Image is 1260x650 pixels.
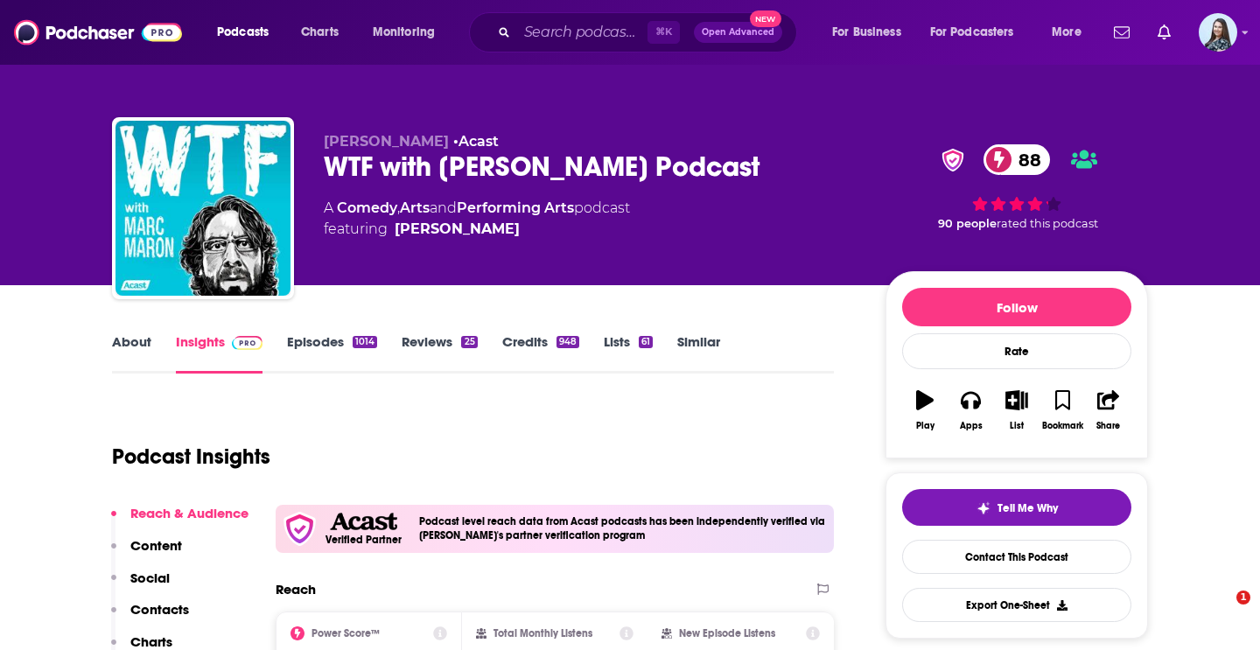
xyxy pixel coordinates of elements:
h1: Podcast Insights [112,444,270,470]
a: About [112,333,151,374]
h2: Power Score™ [311,627,380,640]
img: verified Badge [936,149,969,171]
span: More [1052,20,1081,45]
div: 61 [639,336,653,348]
p: Contacts [130,601,189,618]
a: Performing Arts [457,199,574,216]
div: Search podcasts, credits, & more... [486,12,814,52]
p: Reach & Audience [130,505,248,521]
a: Charts [290,18,349,46]
button: Open AdvancedNew [694,22,782,43]
a: Contact This Podcast [902,540,1131,574]
img: Acast [330,513,396,531]
img: verfied icon [283,512,317,546]
img: WTF with Marc Maron Podcast [115,121,290,296]
button: open menu [205,18,291,46]
span: Charts [301,20,339,45]
button: Play [902,379,948,442]
button: Reach & Audience [111,505,248,537]
a: Similar [677,333,720,374]
button: tell me why sparkleTell Me Why [902,489,1131,526]
div: Apps [960,421,983,431]
span: [PERSON_NAME] [324,133,449,150]
button: Apps [948,379,993,442]
p: Charts [130,633,172,650]
h4: Podcast level reach data from Acast podcasts has been independently verified via [PERSON_NAME]'s ... [419,515,827,542]
button: open menu [1039,18,1103,46]
div: List [1010,421,1024,431]
span: 90 people [938,217,997,230]
div: Play [916,421,934,431]
span: 1 [1236,591,1250,605]
h2: Reach [276,581,316,598]
span: and [430,199,457,216]
div: Bookmark [1042,421,1083,431]
button: Social [111,570,170,602]
div: Share [1096,421,1120,431]
span: Monitoring [373,20,435,45]
img: User Profile [1199,13,1237,52]
a: Arts [400,199,430,216]
a: Show notifications dropdown [1151,17,1178,47]
span: featuring [324,219,630,240]
a: Marc Maron [395,219,520,240]
iframe: Intercom live chat [1200,591,1242,633]
a: Credits948 [502,333,579,374]
a: Lists61 [604,333,653,374]
img: Podchaser Pro [232,336,262,350]
h2: Total Monthly Listens [493,627,592,640]
button: open menu [360,18,458,46]
span: rated this podcast [997,217,1098,230]
button: Content [111,537,182,570]
div: Rate [902,333,1131,369]
div: 1014 [353,336,377,348]
button: Export One-Sheet [902,588,1131,622]
img: tell me why sparkle [976,501,990,515]
span: For Business [832,20,901,45]
button: open menu [919,18,1039,46]
span: , [397,199,400,216]
span: Open Advanced [702,28,774,37]
div: A podcast [324,198,630,240]
div: 948 [556,336,579,348]
button: Bookmark [1039,379,1085,442]
span: Logged in as brookefortierpr [1199,13,1237,52]
a: Episodes1014 [287,333,377,374]
span: Tell Me Why [997,501,1058,515]
h2: New Episode Listens [679,627,775,640]
img: Podchaser - Follow, Share and Rate Podcasts [14,16,182,49]
span: • [453,133,499,150]
a: 88 [983,144,1050,175]
p: Content [130,537,182,554]
button: Contacts [111,601,189,633]
input: Search podcasts, credits, & more... [517,18,647,46]
div: verified Badge88 90 peoplerated this podcast [885,133,1148,241]
a: Acast [458,133,499,150]
button: open menu [820,18,923,46]
p: Social [130,570,170,586]
button: Show profile menu [1199,13,1237,52]
span: 88 [1001,144,1050,175]
span: ⌘ K [647,21,680,44]
button: List [994,379,1039,442]
a: Show notifications dropdown [1107,17,1137,47]
h5: Verified Partner [325,535,402,545]
a: Comedy [337,199,397,216]
span: New [750,10,781,27]
button: Share [1086,379,1131,442]
span: For Podcasters [930,20,1014,45]
span: Podcasts [217,20,269,45]
div: 25 [461,336,477,348]
a: Reviews25 [402,333,477,374]
button: Follow [902,288,1131,326]
a: InsightsPodchaser Pro [176,333,262,374]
